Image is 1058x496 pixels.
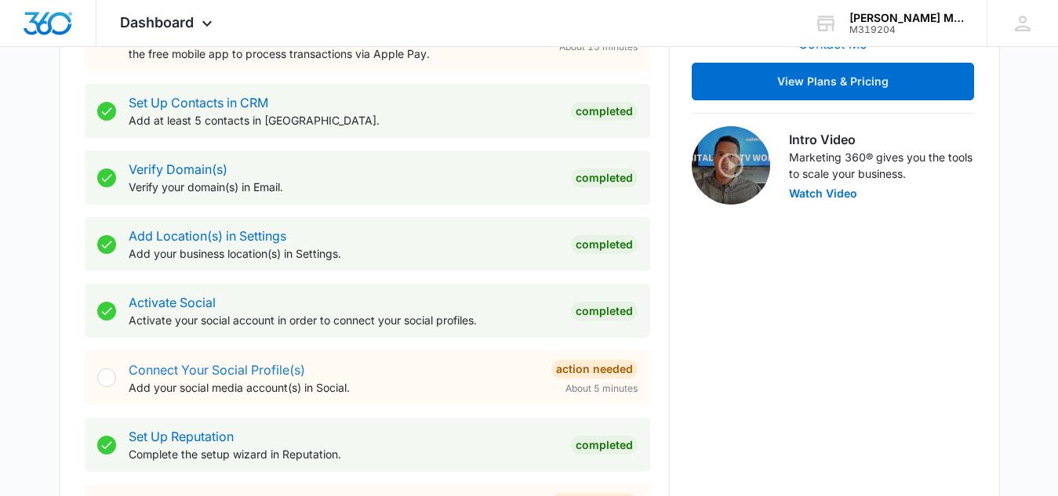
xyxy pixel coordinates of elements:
[789,130,974,149] h3: Intro Video
[129,161,227,177] a: Verify Domain(s)
[789,188,857,199] button: Watch Video
[571,102,638,121] div: Completed
[129,112,558,129] p: Add at least 5 contacts in [GEOGRAPHIC_DATA].
[571,168,638,187] div: Completed
[551,360,638,378] div: Action Needed
[129,429,234,444] a: Set Up Reputation
[129,379,539,396] p: Add your social media account(s) in Social.
[129,179,558,195] p: Verify your domain(s) in Email.
[692,63,974,100] button: View Plans & Pricing
[129,312,558,328] p: Activate your social account in order to connect your social profiles.
[789,149,974,182] p: Marketing 360® gives you the tools to scale your business.
[571,302,638,320] div: Completed
[571,436,638,454] div: Completed
[129,228,286,244] a: Add Location(s) in Settings
[559,40,638,54] span: About 15 minutes
[129,295,216,310] a: Activate Social
[565,382,638,396] span: About 5 minutes
[129,245,558,262] p: Add your business location(s) in Settings.
[692,126,770,205] img: Intro Video
[129,446,558,462] p: Complete the setup wizard in Reputation.
[129,362,305,378] a: Connect Your Social Profile(s)
[120,14,194,31] span: Dashboard
[849,24,964,35] div: account id
[129,95,268,110] a: Set Up Contacts in CRM
[571,235,638,254] div: Completed
[849,12,964,24] div: account name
